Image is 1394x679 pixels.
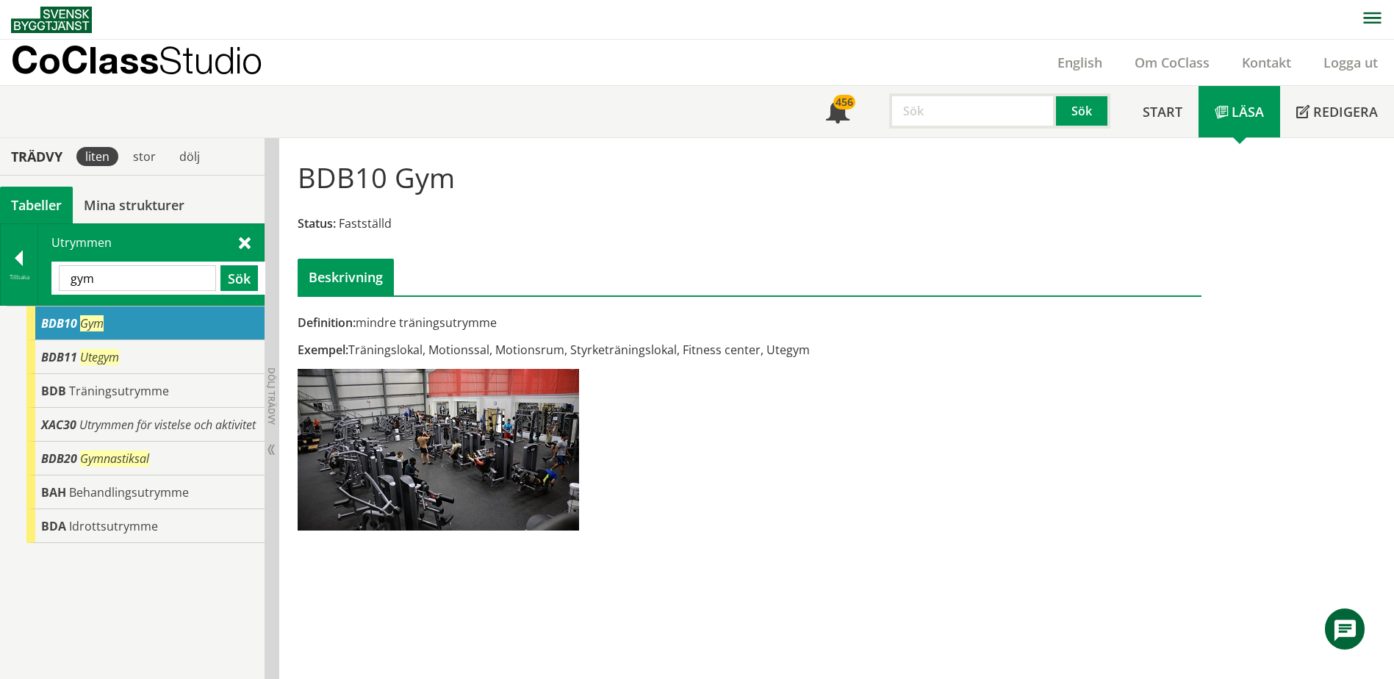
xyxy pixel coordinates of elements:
p: CoClass [11,51,262,68]
span: XAC30 [41,417,76,433]
span: Gymnastiksal [80,450,149,467]
div: Beskrivning [298,259,394,295]
div: mindre träningsutrymme [298,315,892,331]
div: Gå till informationssidan för CoClass Studio [26,340,265,374]
span: BDB11 [41,349,77,365]
span: BDB [41,383,66,399]
span: Fastställd [339,215,392,231]
span: Studio [159,38,262,82]
span: BDA [41,518,66,534]
span: Utegym [80,349,119,365]
a: English [1041,54,1118,71]
div: 456 [833,95,855,109]
span: Exempel: [298,342,348,358]
input: Sök [59,265,216,291]
h1: BDB10 Gym [298,161,455,193]
div: liten [76,147,118,166]
span: Stäng sök [239,234,251,250]
span: Läsa [1232,103,1264,121]
a: CoClassStudio [11,40,294,85]
div: stor [124,147,165,166]
div: Träningslokal, Motionssal, Motionsrum, Styrketräningslokal, Fitness center, Utegym [298,342,892,358]
span: Idrottsutrymme [69,518,158,534]
a: Start [1127,86,1199,137]
span: Definition: [298,315,356,331]
span: Start [1143,103,1182,121]
a: Kontakt [1226,54,1307,71]
span: BDB10 [41,315,77,331]
span: Utrymmen för vistelse och aktivitet [79,417,256,433]
img: Svensk Byggtjänst [11,7,92,33]
img: BDB10Gym.JPG [298,369,579,531]
a: Logga ut [1307,54,1394,71]
button: Sök [1056,93,1110,129]
div: Tillbaka [1,271,37,283]
span: BDB20 [41,450,77,467]
button: Sök [220,265,258,291]
span: BAH [41,484,66,500]
span: Träningsutrymme [69,383,169,399]
a: Mina strukturer [73,187,195,223]
span: Status: [298,215,336,231]
span: Dölj trädvy [265,367,278,425]
div: dölj [170,147,209,166]
div: Gå till informationssidan för CoClass Studio [26,442,265,475]
div: Gå till informationssidan för CoClass Studio [26,408,265,442]
div: Gå till informationssidan för CoClass Studio [26,306,265,340]
span: Behandlingsutrymme [69,484,189,500]
a: Läsa [1199,86,1280,137]
input: Sök [889,93,1056,129]
div: Gå till informationssidan för CoClass Studio [26,374,265,408]
a: Om CoClass [1118,54,1226,71]
div: Gå till informationssidan för CoClass Studio [26,475,265,509]
a: 456 [810,86,866,137]
a: Redigera [1280,86,1394,137]
div: Trädvy [3,148,71,165]
span: Notifikationer [826,101,849,125]
span: Gym [80,315,104,331]
div: Gå till informationssidan för CoClass Studio [26,509,265,543]
div: Utrymmen [38,224,264,305]
span: Redigera [1313,103,1378,121]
